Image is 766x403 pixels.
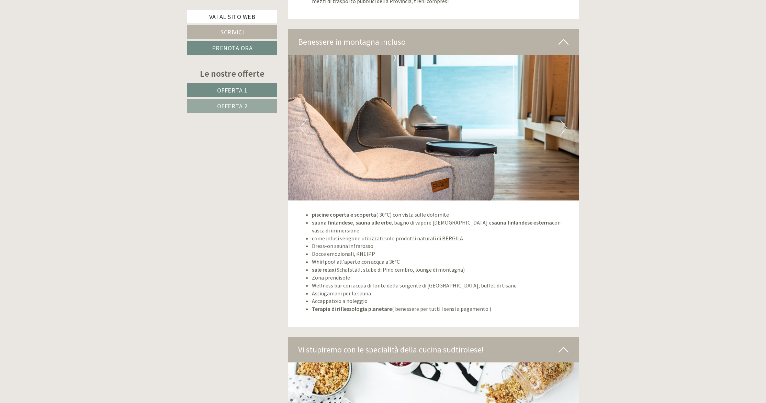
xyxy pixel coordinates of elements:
strong: piscine coperta e scoperta [312,211,376,218]
li: Dress-on sauna infrarosso [312,242,569,250]
li: Whirlpool all'aperto con acqua a 36°C [312,258,569,266]
li: (Schafstall, stube di Pino cembro, lounge di montagna) [312,266,569,274]
li: Docce emozionali, KNEIPP [312,250,569,258]
li: ( benessere per tutti i sensi a pagamento ) [312,305,569,313]
strong: Terapia di riflessologia planetare [312,305,392,312]
a: Scrivici [187,25,277,39]
a: Prenota ora [187,41,277,55]
li: Wellness bar con acqua di fonte della sorgente di [GEOGRAPHIC_DATA], buffet di tisane [312,282,569,290]
li: Zona prendisole [312,274,569,282]
span: Offerta 1 [217,86,248,94]
button: Next [560,119,567,136]
li: come infusi vengono utilizzati solo prodotti naturali di BERGILA [312,235,569,242]
span: Offerta 2 [217,102,248,110]
strong: sale relax [312,266,335,273]
button: Previous [300,119,307,136]
div: Buon giorno, come possiamo aiutarla? [5,19,104,40]
button: Invia [235,179,271,193]
a: Vai al sito web [187,10,277,23]
div: Vi stupiremo con le specialità della cucina sudtirolese! [288,337,579,362]
strong: sauna finlandese esterna [492,219,552,226]
div: Inso Sonnenheim [10,20,101,25]
small: 16:40 [10,33,101,38]
div: Le nostre offerte [187,67,277,80]
div: mercoledì [117,5,154,17]
div: Benessere in montagna incluso [288,29,579,55]
li: Asciugamani per la sauna [312,290,569,297]
strong: sauna finlandese, sauna alle erbe [312,219,392,226]
li: Accappatoio a noleggio [312,297,569,305]
li: , bagno di vapore [DEMOGRAPHIC_DATA] e con vasca di immersione [312,219,569,235]
li: ( 30°C) con vista sulle dolomite [312,211,569,219]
